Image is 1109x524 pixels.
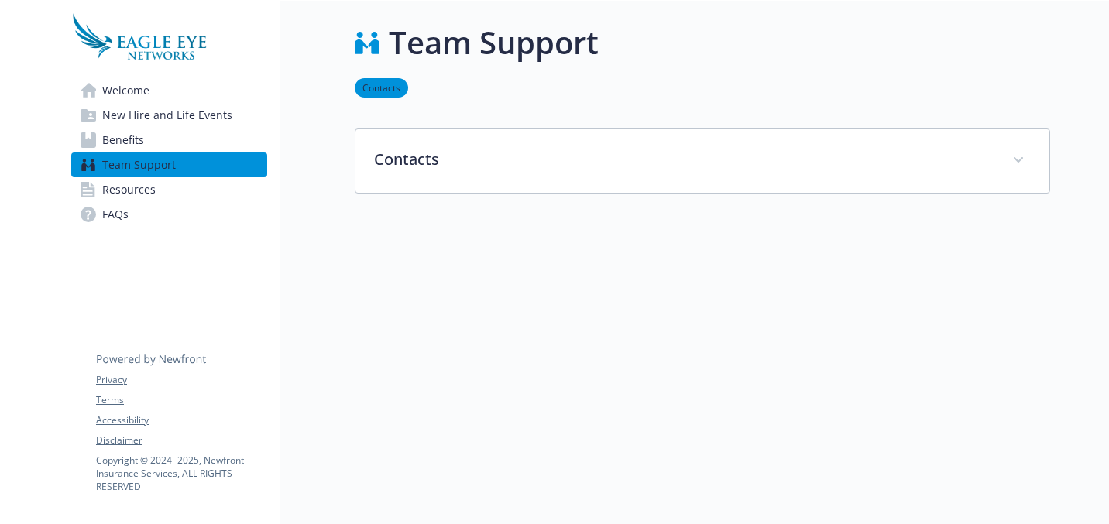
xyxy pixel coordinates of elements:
[71,78,267,103] a: Welcome
[102,103,232,128] span: New Hire and Life Events
[102,78,149,103] span: Welcome
[71,202,267,227] a: FAQs
[389,19,599,66] h1: Team Support
[71,128,267,152] a: Benefits
[102,128,144,152] span: Benefits
[355,80,408,94] a: Contacts
[102,152,176,177] span: Team Support
[355,129,1049,193] div: Contacts
[102,177,156,202] span: Resources
[96,373,266,387] a: Privacy
[71,152,267,177] a: Team Support
[96,393,266,407] a: Terms
[71,177,267,202] a: Resources
[374,148,994,171] p: Contacts
[96,433,266,447] a: Disclaimer
[102,202,129,227] span: FAQs
[96,454,266,493] p: Copyright © 2024 - 2025 , Newfront Insurance Services, ALL RIGHTS RESERVED
[96,413,266,427] a: Accessibility
[71,103,267,128] a: New Hire and Life Events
